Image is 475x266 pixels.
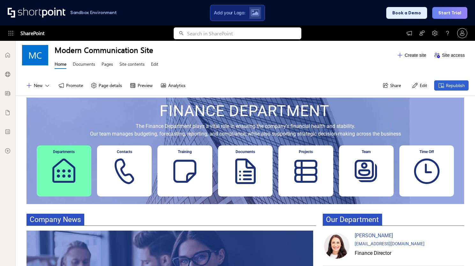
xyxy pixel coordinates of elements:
[136,123,355,129] span: The Finance Department plays a vital role in ensuring the company’s financial health and stability.
[100,150,149,154] div: Contacts
[221,150,270,154] div: Documents
[360,192,475,266] iframe: Chat Widget
[28,50,42,60] span: MC
[156,80,189,91] button: Analytics
[281,150,330,154] div: Projects
[432,7,467,19] button: Start Trial
[408,80,431,91] button: Edit
[430,50,469,60] button: Site access
[73,61,95,69] a: Documents
[55,61,66,69] a: Home
[386,7,427,19] button: Book a Demo
[251,9,259,16] img: Upload logo
[54,80,87,91] button: Promote
[151,61,158,69] a: Edit
[102,61,113,69] a: Pages
[402,150,451,154] div: Time Off
[393,50,430,60] button: Create site
[355,232,463,240] div: [PERSON_NAME]
[26,214,84,225] span: Company News
[355,240,463,247] div: [EMAIL_ADDRESS][DOMAIN_NAME]
[90,131,401,137] span: Our team manages budgeting, forecasting, reporting, and compliance, while also supporting strateg...
[87,80,126,91] button: Page details
[20,26,44,41] span: SharePoint
[126,80,156,91] button: Preview
[22,80,54,91] button: New
[323,214,382,225] span: Our Department
[355,249,463,257] div: Finance Director
[55,45,393,55] h1: Modern Communication Site
[342,150,391,154] div: Team
[434,80,469,91] button: Republish
[39,150,89,154] div: Departments
[378,80,405,91] button: Share
[187,27,301,39] input: Search in SharePoint
[160,102,329,120] span: FINANCE DEPARTMENT
[214,10,245,16] span: Add your Logo:
[160,150,209,154] div: Training
[119,61,145,69] a: Site contents
[70,11,117,14] h1: Sandbox Environment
